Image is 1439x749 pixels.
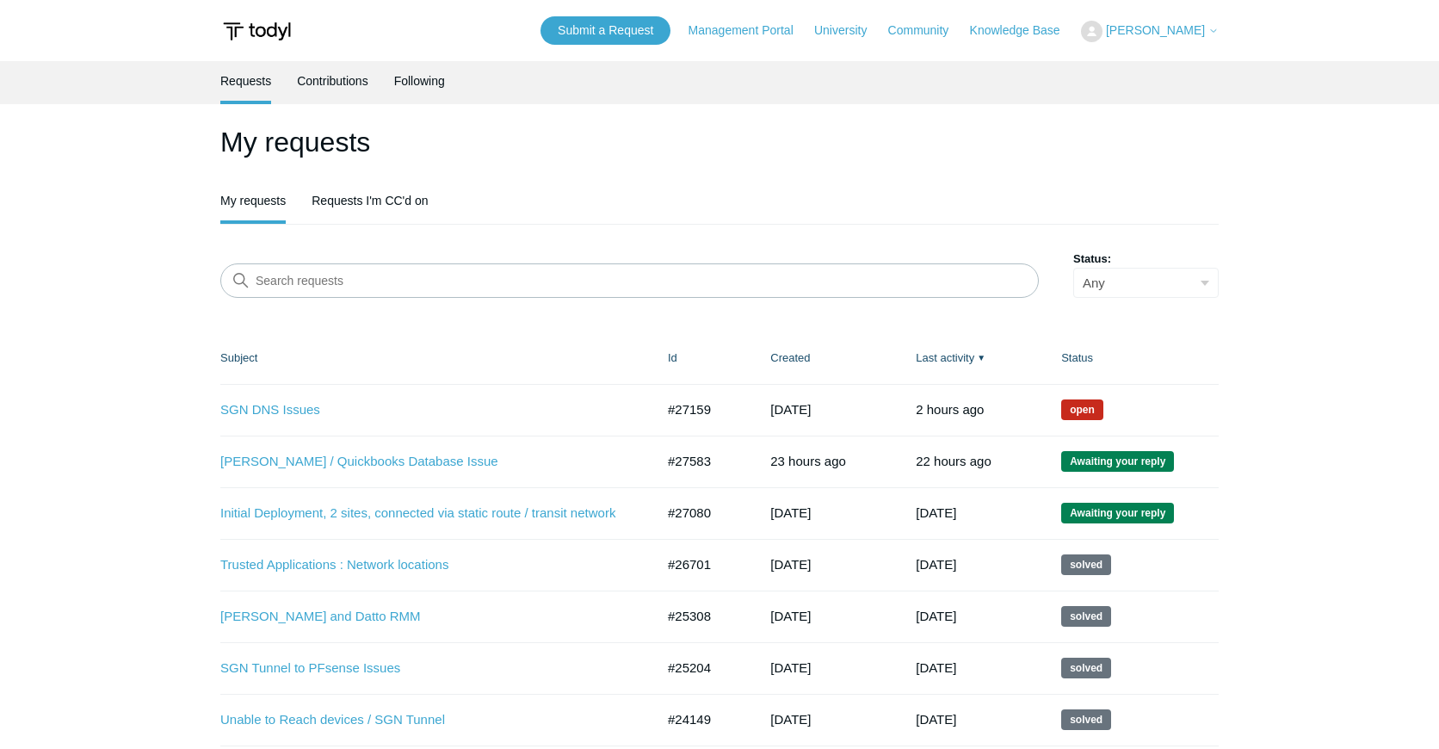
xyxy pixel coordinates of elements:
[220,607,629,627] a: [PERSON_NAME] and Datto RMM
[220,181,286,220] a: My requests
[651,436,753,487] td: #27583
[770,712,811,727] time: 04/09/2025, 12:55
[1044,332,1219,384] th: Status
[916,351,974,364] a: Last activity▼
[1061,503,1174,523] span: We are waiting for you to respond
[651,591,753,642] td: #25308
[220,400,629,420] a: SGN DNS Issues
[1073,251,1219,268] label: Status:
[770,557,811,572] time: 07/24/2025, 10:05
[651,694,753,746] td: #24149
[394,61,445,101] a: Following
[770,454,846,468] time: 08/21/2025, 10:44
[916,660,956,675] time: 06/24/2025, 17:02
[220,659,629,678] a: SGN Tunnel to PFsense Issues
[297,61,368,101] a: Contributions
[916,557,956,572] time: 08/05/2025, 17:03
[220,332,651,384] th: Subject
[916,454,991,468] time: 08/21/2025, 11:07
[814,22,884,40] a: University
[220,555,629,575] a: Trusted Applications : Network locations
[916,505,956,520] time: 08/18/2025, 18:02
[770,402,811,417] time: 08/08/2025, 08:45
[689,22,811,40] a: Management Portal
[651,539,753,591] td: #26701
[220,61,271,101] a: Requests
[770,609,811,623] time: 06/04/2025, 16:24
[220,15,293,47] img: Todyl Support Center Help Center home page
[312,181,428,220] a: Requests I'm CC'd on
[651,487,753,539] td: #27080
[916,402,984,417] time: 08/22/2025, 07:01
[770,351,810,364] a: Created
[651,332,753,384] th: Id
[220,121,1219,163] h1: My requests
[651,384,753,436] td: #27159
[970,22,1078,40] a: Knowledge Base
[916,609,956,623] time: 07/09/2025, 14:02
[1061,399,1103,420] span: We are working on a response for you
[220,263,1039,298] input: Search requests
[1061,554,1111,575] span: This request has been solved
[770,660,811,675] time: 05/30/2025, 11:25
[770,505,811,520] time: 08/06/2025, 11:50
[888,22,967,40] a: Community
[1061,451,1174,472] span: We are waiting for you to respond
[1081,21,1219,42] button: [PERSON_NAME]
[977,351,985,364] span: ▼
[916,712,956,727] time: 05/08/2025, 11:02
[220,504,629,523] a: Initial Deployment, 2 sites, connected via static route / transit network
[540,16,670,45] a: Submit a Request
[1061,709,1111,730] span: This request has been solved
[220,452,629,472] a: [PERSON_NAME] / Quickbooks Database Issue
[1106,23,1205,37] span: [PERSON_NAME]
[651,642,753,694] td: #25204
[220,710,629,730] a: Unable to Reach devices / SGN Tunnel
[1061,606,1111,627] span: This request has been solved
[1061,658,1111,678] span: This request has been solved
